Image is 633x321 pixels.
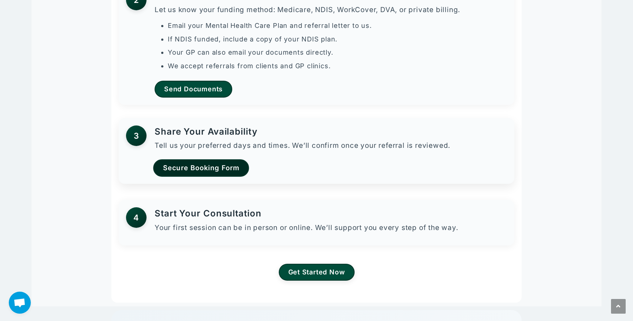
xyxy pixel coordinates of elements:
li: We accept referrals from clients and GP clinics. [168,61,460,72]
p: Your first session can be in person or online. We’ll support you every step of the way. [155,222,458,234]
li: Your GP can also email your documents directly. [168,47,460,58]
a: Book a Psychologist Now [153,160,249,177]
h3: Share Your Availability [155,125,450,138]
a: Book a Psychologist Now [279,264,355,281]
li: Email your Mental Health Care Plan and referral letter to us. [168,21,460,31]
a: Scroll to the top of the page [611,299,626,314]
div: 3 [126,125,147,146]
p: Tell us your preferred days and times. We’ll confirm once your referral is reviewed. [155,140,450,152]
a: Send a Referral to Chat Corner [155,81,232,98]
h3: Start Your Consultation [155,207,458,220]
div: Open chat [9,292,31,314]
li: If NDIS funded, include a copy of your NDIS plan. [168,34,460,45]
p: Let us know your funding method: Medicare, NDIS, WorkCover, DVA, or private billing. [155,4,460,16]
div: 4 [126,207,147,228]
